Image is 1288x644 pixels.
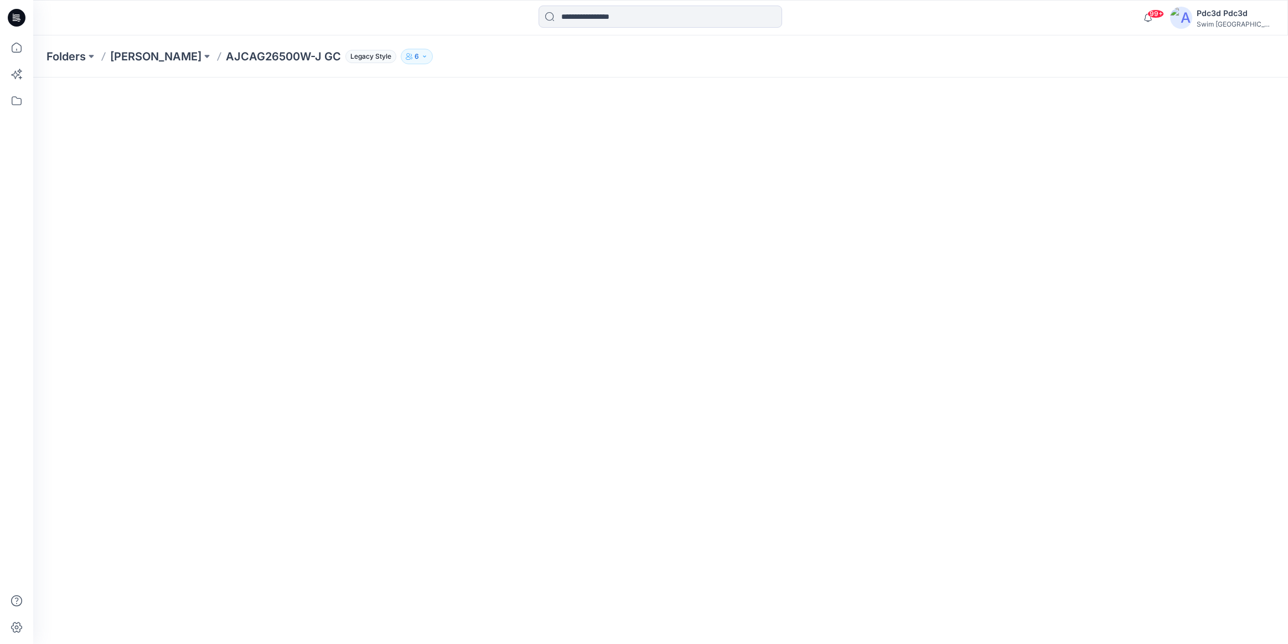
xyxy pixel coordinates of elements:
p: 6 [415,50,419,63]
span: 99+ [1147,9,1164,18]
a: [PERSON_NAME] [110,49,201,64]
span: Legacy Style [345,50,396,63]
div: Pdc3d Pdc3d [1197,7,1274,20]
iframe: edit-style [33,78,1288,644]
button: Legacy Style [341,49,396,64]
div: Swim [GEOGRAPHIC_DATA] [1197,20,1274,28]
button: 6 [401,49,433,64]
p: AJCAG26500W-J GC [226,49,341,64]
a: Folders [46,49,86,64]
img: avatar [1170,7,1192,29]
